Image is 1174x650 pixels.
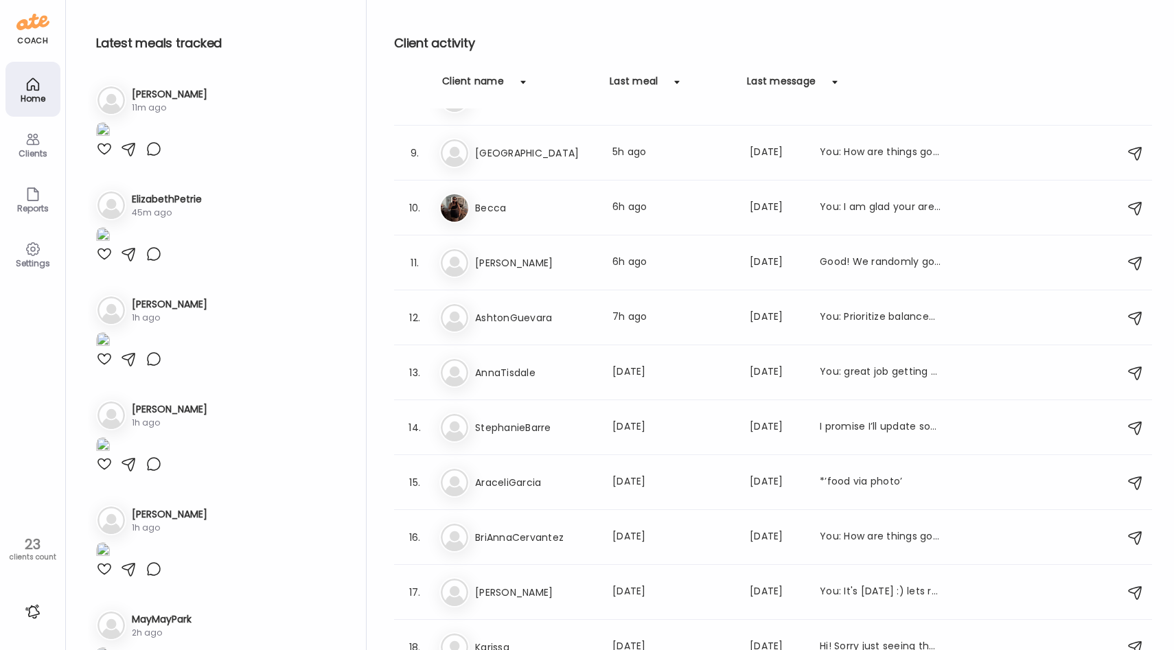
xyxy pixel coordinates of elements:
div: [DATE] [750,419,803,436]
div: 1h ago [132,417,207,429]
img: bg-avatar-default.svg [441,249,468,277]
h3: [PERSON_NAME] [132,297,207,312]
div: You: Prioritize balanced protein focused diet Focus on breakfast that has 20-30g of protein every... [820,310,941,326]
h3: [PERSON_NAME] [475,584,596,601]
div: [DATE] [612,529,733,546]
div: Good! We randomly got a factor meals delivered to us and they told us to keep it so I’ve just bee... [820,255,941,271]
div: 17. [406,584,423,601]
div: [DATE] [750,364,803,381]
div: [DATE] [750,200,803,216]
div: 2h ago [132,627,192,639]
div: 6h ago [612,200,733,216]
img: bg-avatar-default.svg [97,402,125,429]
div: 23 [5,536,60,553]
img: ate [16,11,49,33]
div: [DATE] [612,584,733,601]
div: Last meal [610,74,658,96]
div: [DATE] [612,364,733,381]
div: Reports [8,204,58,213]
img: bg-avatar-default.svg [441,359,468,386]
div: [DATE] [750,584,803,601]
div: I promise I’ll update soon! [820,419,941,436]
img: bg-avatar-default.svg [97,612,125,639]
img: bg-avatar-default.svg [441,139,468,167]
div: 14. [406,419,423,436]
img: bg-avatar-default.svg [97,297,125,324]
h3: [PERSON_NAME] [132,402,207,417]
div: [DATE] [750,474,803,491]
h3: AraceliGarcia [475,474,596,491]
div: 11. [406,255,423,271]
h2: Client activity [394,33,1152,54]
h3: [PERSON_NAME] [475,255,596,271]
img: images%2FuoYiWjixOgQ8TTFdzvnghxuIVJQ2%2FRv6tZNSPaNanwc6s95oQ%2FcLYxK2yzCHQdu1m80rfe_1080 [96,227,110,246]
div: Client name [442,74,504,96]
div: 11m ago [132,102,207,114]
div: You: How are things going! [820,145,941,161]
div: 1h ago [132,312,207,324]
div: You: I am glad your are feeling satisfied and guilt-free with your food! Keep it up :) [820,200,941,216]
div: Last message [747,74,816,96]
img: bg-avatar-default.svg [441,414,468,441]
div: You: great job getting consistent with logging everything! [820,364,941,381]
img: bg-avatar-default.svg [441,469,468,496]
h3: StephanieBarre [475,419,596,436]
div: clients count [5,553,60,562]
div: 13. [406,364,423,381]
h3: AnnaTisdale [475,364,596,381]
img: images%2FgPre79bsVTemCw4rDKqbExqSfV73%2FdJrzt8qTwNuWUfUz1iZy%2FAkmSo0VITTAgEf2iTpPe_1080 [96,437,110,456]
div: [DATE] [612,474,733,491]
div: [DATE] [612,419,733,436]
div: [DATE] [750,145,803,161]
div: You: How are things going!! [820,529,941,546]
div: 5h ago [612,145,733,161]
div: 12. [406,310,423,326]
img: bg-avatar-default.svg [97,507,125,534]
img: bg-avatar-default.svg [441,304,468,332]
h3: Becca [475,200,596,216]
div: [DATE] [750,529,803,546]
div: Home [8,94,58,103]
div: 6h ago [612,255,733,271]
div: Settings [8,259,58,268]
div: 16. [406,529,423,546]
div: You: It's [DATE] :) lets reset. [820,584,941,601]
h3: [PERSON_NAME] [132,507,207,522]
h3: BriAnnaCervantez [475,529,596,546]
img: bg-avatar-default.svg [441,579,468,606]
div: 15. [406,474,423,491]
img: images%2FD1KCQUEvUCUCripQeQySqAbcA313%2F23tV8P4NNfO0MKVBHoBy%2FDVdMPHYjA6ViFftpNiOj_1080 [96,542,110,561]
div: 7h ago [612,310,733,326]
h3: MayMayPark [132,612,192,627]
img: images%2FFdFV79UbUZOxC82RvO2JsG5XHRq2%2FXoVpIrzZlUGh40h5QkyJ%2F5TcK7k90r26GVeuTNUB7_1080 [96,122,110,141]
img: bg-avatar-default.svg [441,524,468,551]
div: Clients [8,149,58,158]
h3: AshtonGuevara [475,310,596,326]
img: bg-avatar-default.svg [97,86,125,114]
h3: [PERSON_NAME] [132,87,207,102]
div: coach [17,35,48,47]
img: images%2FULJBtPswvIRXkperZTP7bOWedJ82%2FY1JA5qqU1kFr9cYg5j6W%2FxbjL64NhkKYUFJnnOX5I_1080 [96,332,110,351]
h2: Latest meals tracked [96,33,344,54]
div: *’food via photo’ [820,474,941,491]
h3: ElizabethPetrie [132,192,202,207]
img: avatars%2FvTftA8v5t4PJ4mYtYO3Iw6ljtGM2 [441,194,468,222]
div: [DATE] [750,255,803,271]
h3: [GEOGRAPHIC_DATA] [475,145,596,161]
div: 1h ago [132,522,207,534]
div: [DATE] [750,310,803,326]
div: 9. [406,145,423,161]
img: bg-avatar-default.svg [97,191,125,219]
div: 45m ago [132,207,202,219]
div: 10. [406,200,423,216]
